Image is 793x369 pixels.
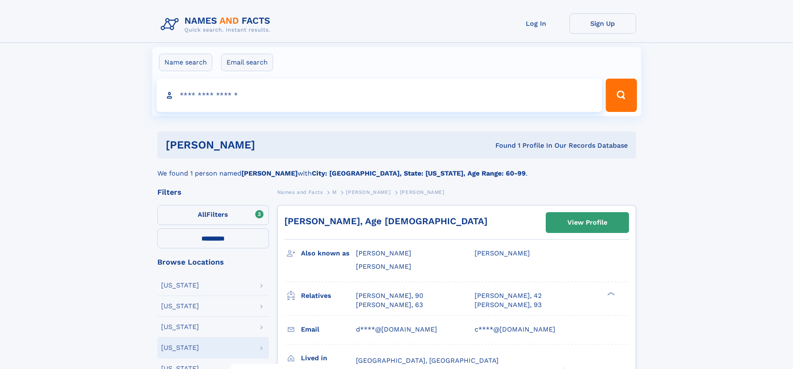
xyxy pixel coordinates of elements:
[301,246,356,260] h3: Also known as
[375,141,628,150] div: Found 1 Profile In Our Records Database
[241,169,298,177] b: [PERSON_NAME]
[301,351,356,365] h3: Lived in
[503,13,569,34] a: Log In
[159,54,212,71] label: Name search
[356,291,423,300] a: [PERSON_NAME], 90
[221,54,273,71] label: Email search
[301,322,356,337] h3: Email
[356,357,499,364] span: [GEOGRAPHIC_DATA], [GEOGRAPHIC_DATA]
[161,344,199,351] div: [US_STATE]
[157,258,269,266] div: Browse Locations
[284,216,487,226] a: [PERSON_NAME], Age [DEMOGRAPHIC_DATA]
[161,303,199,310] div: [US_STATE]
[301,289,356,303] h3: Relatives
[166,140,375,150] h1: [PERSON_NAME]
[569,13,636,34] a: Sign Up
[475,291,542,300] a: [PERSON_NAME], 42
[567,213,607,232] div: View Profile
[606,79,636,112] button: Search Button
[356,300,423,310] a: [PERSON_NAME], 63
[475,300,542,310] a: [PERSON_NAME], 93
[161,324,199,330] div: [US_STATE]
[157,13,277,36] img: Logo Names and Facts
[346,187,390,197] a: [PERSON_NAME]
[157,79,602,112] input: search input
[157,158,636,178] div: We found 1 person named with .
[277,187,323,197] a: Names and Facts
[157,205,269,225] label: Filters
[346,189,390,195] span: [PERSON_NAME]
[605,291,615,296] div: ❯
[161,282,199,289] div: [US_STATE]
[198,211,206,218] span: All
[157,188,269,196] div: Filters
[332,187,337,197] a: M
[332,189,337,195] span: M
[356,249,411,257] span: [PERSON_NAME]
[356,263,411,270] span: [PERSON_NAME]
[475,249,530,257] span: [PERSON_NAME]
[400,189,445,195] span: [PERSON_NAME]
[312,169,526,177] b: City: [GEOGRAPHIC_DATA], State: [US_STATE], Age Range: 60-99
[546,213,629,233] a: View Profile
